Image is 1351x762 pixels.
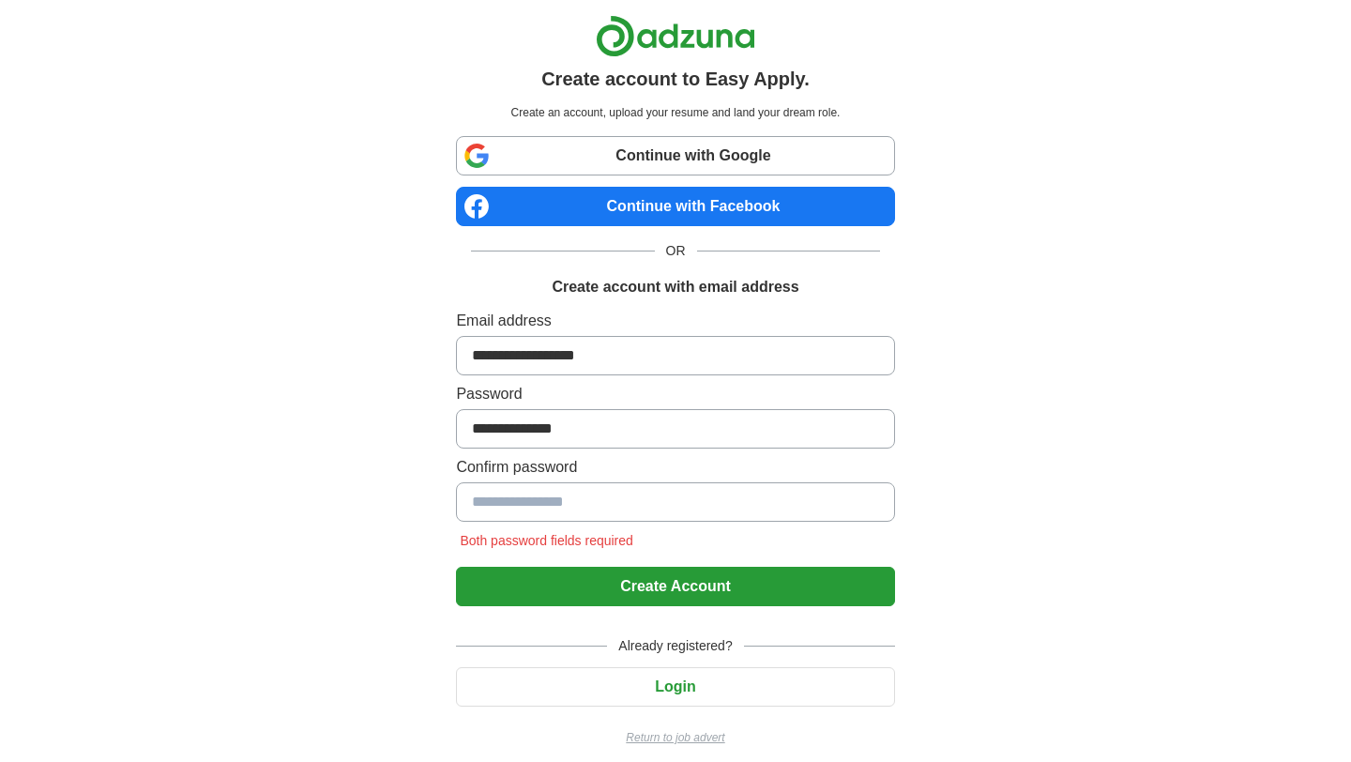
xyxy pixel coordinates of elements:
[456,567,894,606] button: Create Account
[456,136,894,175] a: Continue with Google
[541,65,810,93] h1: Create account to Easy Apply.
[655,241,697,261] span: OR
[456,729,894,746] a: Return to job advert
[552,276,798,298] h1: Create account with email address
[456,456,894,479] label: Confirm password
[607,636,743,656] span: Already registered?
[456,678,894,694] a: Login
[456,383,894,405] label: Password
[460,104,890,121] p: Create an account, upload your resume and land your dream role.
[456,533,636,548] span: Both password fields required
[456,310,894,332] label: Email address
[596,15,755,57] img: Adzuna logo
[456,667,894,707] button: Login
[456,187,894,226] a: Continue with Facebook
